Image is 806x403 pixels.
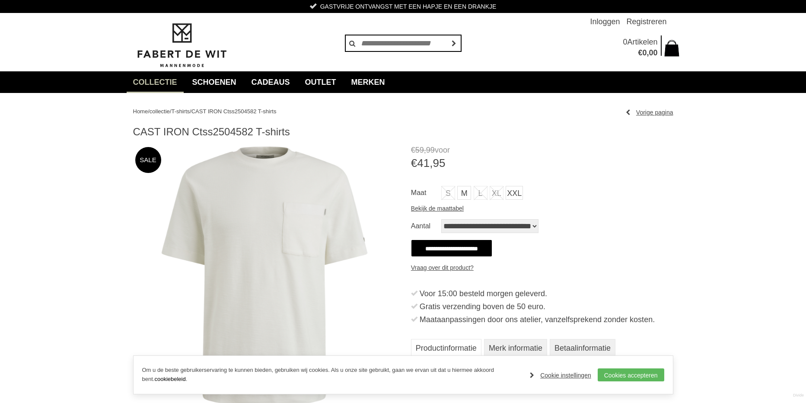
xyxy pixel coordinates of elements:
span: 0 [642,48,647,57]
a: Vraag over dit product? [411,261,474,274]
ul: Maat [411,186,673,202]
a: Divide [793,390,804,401]
a: cookiebeleid [154,376,185,382]
a: Registreren [626,13,666,30]
span: € [638,48,642,57]
a: collectie [150,108,170,115]
span: 0 [623,38,627,46]
span: voor [411,145,673,156]
a: CAST IRON Ctss2504582 T-shirts [191,108,277,115]
div: Voor 15:00 besteld morgen geleverd. [420,287,673,300]
h1: CAST IRON Ctss2504582 T-shirts [133,125,673,138]
span: 41 [417,157,430,170]
a: Home [133,108,148,115]
a: Merk informatie [484,339,547,356]
span: € [411,146,415,154]
span: 99 [426,146,435,154]
div: Gratis verzending boven de 50 euro. [420,300,673,313]
span: 00 [649,48,657,57]
span: / [170,108,172,115]
a: Productinformatie [411,339,481,356]
a: Cadeaus [245,71,296,93]
span: 95 [433,157,445,170]
a: Vorige pagina [626,106,673,119]
a: Inloggen [590,13,620,30]
a: Bekijk de maattabel [411,202,464,215]
li: Maataanpassingen door ons atelier, vanzelfsprekend zonder kosten. [411,313,673,326]
span: € [411,157,417,170]
a: XXL [506,186,523,200]
a: Betaalinformatie [550,339,615,356]
span: , [424,146,426,154]
span: / [148,108,150,115]
a: Schoenen [186,71,243,93]
a: M [457,186,471,200]
span: , [647,48,649,57]
a: Outlet [299,71,343,93]
span: Artikelen [627,38,657,46]
a: Cookies accepteren [598,368,664,381]
p: Om u de beste gebruikerservaring te kunnen bieden, gebruiken wij cookies. Als u onze site gebruik... [142,366,522,384]
label: Aantal [411,219,441,233]
span: 59 [415,146,424,154]
span: / [190,108,191,115]
img: Fabert de Wit [133,22,230,69]
a: Cookie instellingen [530,369,591,382]
a: T-shirts [171,108,190,115]
span: , [430,157,433,170]
a: collectie [127,71,184,93]
a: Merken [345,71,392,93]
